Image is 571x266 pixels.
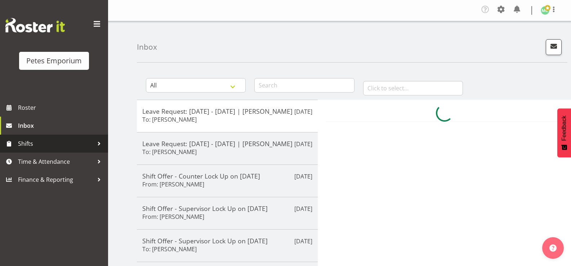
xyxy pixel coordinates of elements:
[142,172,312,180] h5: Shift Offer - Counter Lock Up on [DATE]
[549,244,557,252] img: help-xxl-2.png
[541,6,549,15] img: melissa-cowen2635.jpg
[142,181,204,188] h6: From: [PERSON_NAME]
[363,81,463,95] input: Click to select...
[294,237,312,245] p: [DATE]
[254,78,354,93] input: Search
[18,138,94,149] span: Shifts
[137,43,157,51] h4: Inbox
[26,55,82,66] div: Petes Emporium
[142,140,312,148] h5: Leave Request: [DATE] - [DATE] | [PERSON_NAME]
[294,172,312,181] p: [DATE]
[18,120,104,131] span: Inbox
[142,107,312,115] h5: Leave Request: [DATE] - [DATE] | [PERSON_NAME]
[294,140,312,148] p: [DATE]
[142,245,197,253] h6: To: [PERSON_NAME]
[142,204,312,212] h5: Shift Offer - Supervisor Lock Up on [DATE]
[18,156,94,167] span: Time & Attendance
[561,116,567,141] span: Feedback
[142,148,197,155] h6: To: [PERSON_NAME]
[18,174,94,185] span: Finance & Reporting
[294,107,312,116] p: [DATE]
[142,116,197,123] h6: To: [PERSON_NAME]
[5,18,65,32] img: Rosterit website logo
[142,237,312,245] h5: Shift Offer - Supervisor Lock Up on [DATE]
[18,102,104,113] span: Roster
[294,204,312,213] p: [DATE]
[142,213,204,220] h6: From: [PERSON_NAME]
[557,108,571,157] button: Feedback - Show survey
